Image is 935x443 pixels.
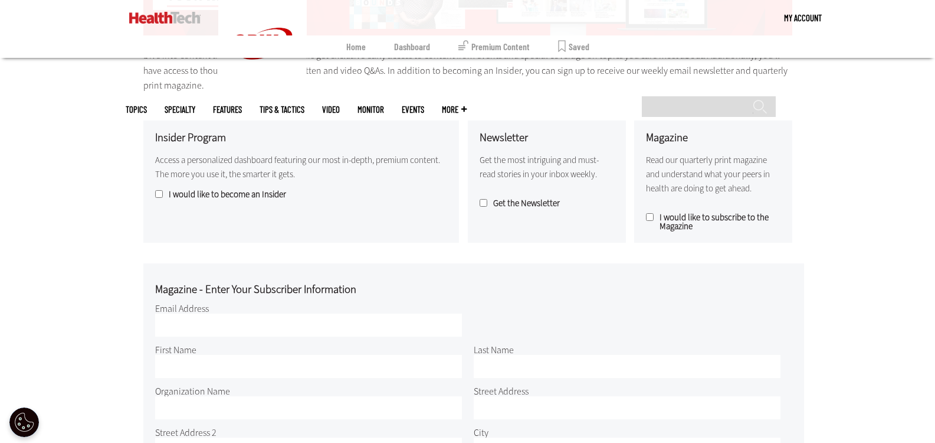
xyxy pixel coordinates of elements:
h3: Magazine - Enter Your Subscriber Information [155,284,356,295]
button: Open Preferences [9,408,39,437]
label: City [474,426,488,439]
span: Topics [126,105,147,114]
label: I would like to become an Insider [155,190,447,199]
a: Saved [558,35,589,58]
label: Email Address [155,302,209,315]
label: Last Name [474,344,514,356]
a: Video [322,105,340,114]
p: Get the most intriguing and must-read stories in your inbox weekly. [480,153,614,181]
a: Premium Content [458,35,530,58]
span: More [442,105,467,114]
a: Features [213,105,242,114]
a: Events [402,105,424,114]
h3: Insider Program [155,132,447,144]
label: Organization Name [155,385,230,398]
label: I would like to subscribe to the Magazine [646,213,780,231]
a: Dashboard [394,35,430,58]
a: CDW [218,78,307,90]
a: Home [346,35,366,58]
h3: Magazine [646,132,780,144]
label: Get the Newsletter [480,199,614,208]
label: Street Address 2 [155,426,216,439]
h3: Newsletter [480,132,614,144]
a: MonITor [357,105,384,114]
img: Home [129,12,201,24]
span: Specialty [165,105,195,114]
p: Read our quarterly print magazine and understand what your peers in health are doing to get ahead. [646,153,780,196]
div: Cookie Settings [9,408,39,437]
label: First Name [155,344,196,356]
label: Street Address [474,385,529,398]
p: Access a personalized dashboard featuring our most in-depth, premium content. The more you use it... [155,153,447,181]
a: Tips & Tactics [260,105,304,114]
